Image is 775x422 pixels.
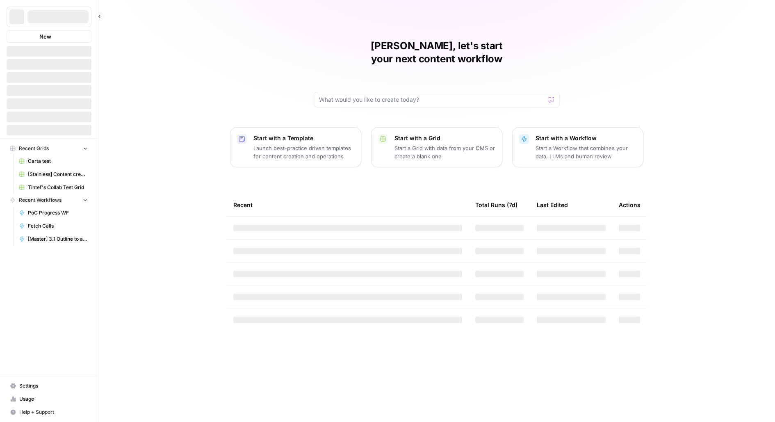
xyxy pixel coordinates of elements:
[15,155,91,168] a: Carta test
[19,408,88,416] span: Help + Support
[314,39,560,66] h1: [PERSON_NAME], let's start your next content workflow
[253,144,354,160] p: Launch best-practice driven templates for content creation and operations
[15,206,91,219] a: PoC Progress WF
[371,127,502,167] button: Start with a GridStart a Grid with data from your CMS or create a blank one
[28,235,88,243] span: [Master] 3.1 Outline to article
[394,144,495,160] p: Start a Grid with data from your CMS or create a blank one
[15,219,91,233] a: Fetch Calls
[19,145,49,152] span: Recent Grids
[15,168,91,181] a: [Stainless] Content creation
[28,157,88,165] span: Carta test
[7,379,91,392] a: Settings
[28,184,88,191] span: Tintef's Collab Test Grid
[536,144,636,160] p: Start a Workflow that combines your data, LLMs and human review
[233,194,462,216] div: Recent
[7,194,91,206] button: Recent Workflows
[19,196,62,204] span: Recent Workflows
[15,181,91,194] a: Tintef's Collab Test Grid
[619,194,641,216] div: Actions
[475,194,517,216] div: Total Runs (7d)
[319,96,545,104] input: What would you like to create today?
[28,171,88,178] span: [Stainless] Content creation
[230,127,361,167] button: Start with a TemplateLaunch best-practice driven templates for content creation and operations
[537,194,568,216] div: Last Edited
[7,392,91,406] a: Usage
[15,233,91,246] a: [Master] 3.1 Outline to article
[19,382,88,390] span: Settings
[7,30,91,43] button: New
[28,222,88,230] span: Fetch Calls
[512,127,643,167] button: Start with a WorkflowStart a Workflow that combines your data, LLMs and human review
[28,209,88,217] span: PoC Progress WF
[19,395,88,403] span: Usage
[536,134,636,142] p: Start with a Workflow
[7,142,91,155] button: Recent Grids
[394,134,495,142] p: Start with a Grid
[7,406,91,419] button: Help + Support
[253,134,354,142] p: Start with a Template
[39,32,51,41] span: New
